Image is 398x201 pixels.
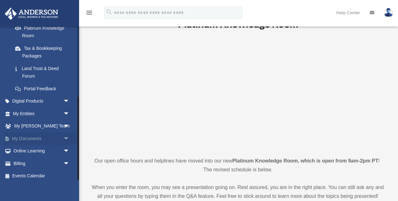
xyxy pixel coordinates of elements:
[85,11,93,16] a: menu
[178,17,298,30] b: Platinum Knowledge Room
[4,95,79,108] a: Digital Productsarrow_drop_down
[4,132,79,145] a: My Documentsarrow_drop_down
[4,107,79,120] a: My Entitiesarrow_drop_down
[106,9,113,15] i: search
[9,42,79,62] a: Tax & Bookkeeping Packages
[143,38,333,145] iframe: 231110_Toby_KnowledgeRoom
[63,95,76,108] span: arrow_drop_down
[3,8,60,20] img: Anderson Advisors Platinum Portal
[384,8,393,17] img: User Pic
[63,107,76,120] span: arrow_drop_down
[4,157,79,170] a: Billingarrow_drop_down
[90,183,385,201] p: When you enter the room, you may see a presentation going on. Rest assured, you are in the right ...
[232,158,378,163] strong: Platinum Knowledge Room, which is open from 9am-2pm PT
[85,9,93,16] i: menu
[9,82,79,95] a: Portal Feedback
[9,22,76,42] a: Platinum Knowledge Room
[4,145,79,157] a: Online Learningarrow_drop_down
[9,62,79,82] a: Land Trust & Deed Forum
[4,170,79,182] a: Events Calendar
[63,157,76,170] span: arrow_drop_down
[4,120,79,133] a: My [PERSON_NAME] Teamarrow_drop_down
[63,120,76,133] span: arrow_drop_down
[63,145,76,158] span: arrow_drop_down
[63,132,76,145] span: arrow_drop_down
[90,157,385,174] p: Our open office hours and helplines have moved into our new ! The revised schedule is below.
